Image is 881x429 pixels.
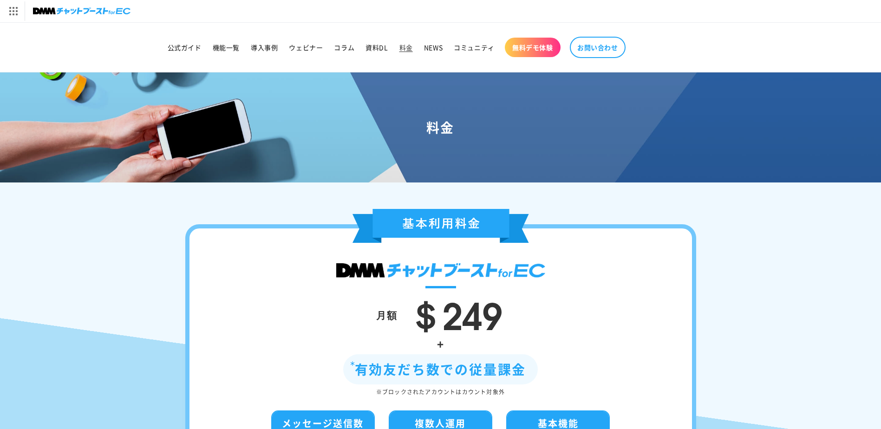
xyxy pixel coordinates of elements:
span: コミュニティ [454,43,495,52]
span: 機能一覧 [213,43,240,52]
a: 料金 [394,38,418,57]
span: NEWS [424,43,443,52]
span: ＄249 [407,286,502,340]
img: サービス [1,1,25,21]
span: お問い合わせ [577,43,618,52]
div: 月額 [376,306,398,324]
div: 有効友だち数での従量課金 [343,354,538,384]
img: DMMチャットブースト [336,263,545,278]
a: 機能一覧 [207,38,245,57]
span: ウェビナー [289,43,323,52]
a: コラム [328,38,360,57]
a: NEWS [418,38,448,57]
a: 導入事例 [245,38,283,57]
span: コラム [334,43,354,52]
a: 無料デモ体験 [505,38,561,57]
a: 公式ガイド [162,38,207,57]
img: 基本利用料金 [352,209,529,243]
a: 資料DL [360,38,393,57]
span: 料金 [399,43,413,52]
h1: 料金 [11,119,870,136]
a: コミュニティ [448,38,500,57]
a: お問い合わせ [570,37,626,58]
div: ※ブロックされたアカウントはカウント対象外 [217,387,664,397]
span: 無料デモ体験 [512,43,553,52]
span: 導入事例 [251,43,278,52]
img: チャットブーストforEC [33,5,131,18]
a: ウェビナー [283,38,328,57]
div: + [217,334,664,354]
span: 公式ガイド [168,43,202,52]
span: 資料DL [365,43,388,52]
